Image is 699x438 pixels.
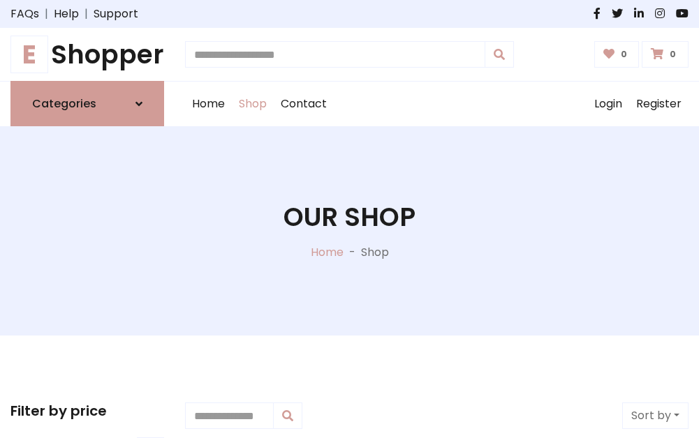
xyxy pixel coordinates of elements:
h1: Our Shop [284,202,415,232]
p: - [344,244,361,261]
a: Categories [10,81,164,126]
a: FAQs [10,6,39,22]
span: | [39,6,54,22]
a: EShopper [10,39,164,70]
a: Home [311,244,344,260]
a: Support [94,6,138,22]
p: Shop [361,244,389,261]
button: Sort by [622,402,689,429]
a: Shop [232,82,274,126]
a: Help [54,6,79,22]
h6: Categories [32,97,96,110]
span: 0 [666,48,679,61]
a: Login [587,82,629,126]
a: Contact [274,82,334,126]
span: | [79,6,94,22]
h1: Shopper [10,39,164,70]
a: 0 [642,41,689,68]
h5: Filter by price [10,402,164,419]
a: 0 [594,41,640,68]
a: Register [629,82,689,126]
span: E [10,36,48,73]
a: Home [185,82,232,126]
span: 0 [617,48,631,61]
